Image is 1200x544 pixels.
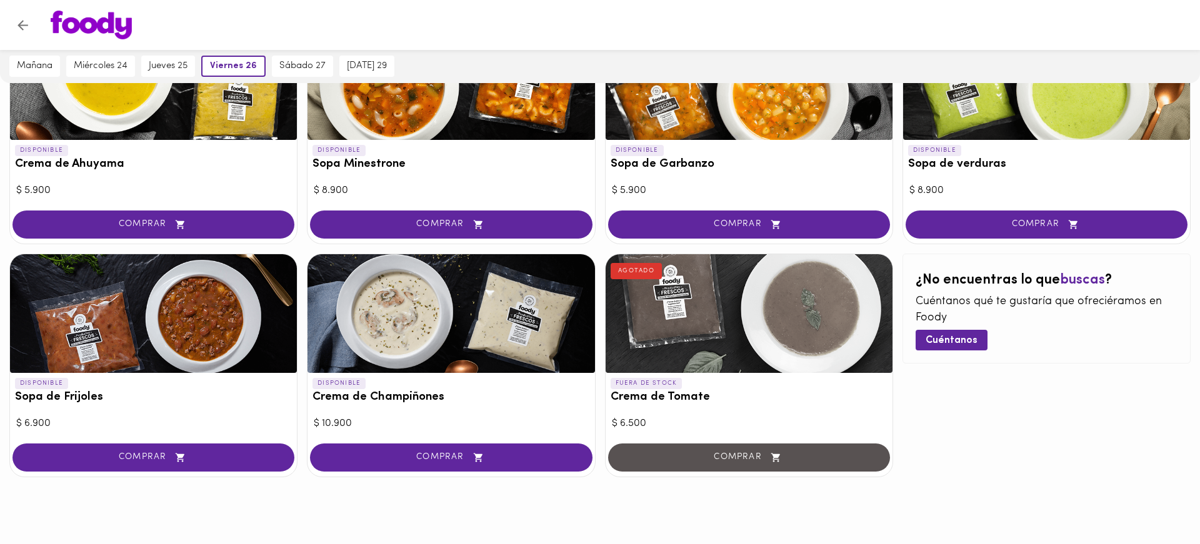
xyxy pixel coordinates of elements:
button: COMPRAR [310,210,592,239]
span: COMPRAR [624,219,874,230]
button: COMPRAR [12,210,294,239]
div: $ 8.900 [314,184,588,198]
button: Volver [7,10,38,41]
span: buscas [1060,273,1105,287]
div: Crema de Champiñones [307,254,594,373]
img: logo.png [51,11,132,39]
h3: Crema de Tomate [611,391,887,404]
div: $ 6.500 [612,417,886,431]
button: jueves 25 [141,56,195,77]
button: COMPRAR [310,443,592,472]
span: Cuéntanos [926,335,977,347]
div: Crema de Tomate [606,254,892,373]
div: $ 8.900 [909,184,1184,198]
button: [DATE] 29 [339,56,394,77]
div: $ 6.900 [16,417,291,431]
h3: Crema de Champiñones [312,391,589,404]
p: DISPONIBLE [312,145,366,156]
div: $ 5.900 [16,184,291,198]
span: jueves 25 [149,61,187,72]
button: miércoles 24 [66,56,135,77]
p: DISPONIBLE [15,378,68,389]
p: DISPONIBLE [312,378,366,389]
span: COMPRAR [921,219,1172,230]
p: DISPONIBLE [908,145,961,156]
span: COMPRAR [326,219,576,230]
div: Sopa de Frijoles [10,254,297,373]
span: COMPRAR [28,452,279,463]
div: $ 5.900 [612,184,886,198]
button: COMPRAR [608,210,890,239]
button: COMPRAR [906,210,1187,239]
span: [DATE] 29 [347,61,387,72]
button: sábado 27 [272,56,333,77]
p: DISPONIBLE [611,145,664,156]
iframe: Messagebird Livechat Widget [1127,472,1187,532]
h2: ¿No encuentras lo que ? [916,273,1177,288]
p: Cuéntanos qué te gustaría que ofreciéramos en Foody [916,294,1177,326]
span: sábado 27 [279,61,326,72]
span: COMPRAR [28,219,279,230]
button: COMPRAR [12,443,294,472]
span: mañana [17,61,52,72]
h3: Sopa de verduras [908,158,1185,171]
div: AGOTADO [611,263,662,279]
p: DISPONIBLE [15,145,68,156]
h3: Sopa Minestrone [312,158,589,171]
span: miércoles 24 [74,61,127,72]
span: COMPRAR [326,452,576,463]
button: viernes 26 [201,56,266,77]
h3: Crema de Ahuyama [15,158,292,171]
span: viernes 26 [210,61,257,72]
p: FUERA DE STOCK [611,378,682,389]
button: mañana [9,56,60,77]
button: Cuéntanos [916,330,987,350]
div: $ 10.900 [314,417,588,431]
h3: Sopa de Garbanzo [611,158,887,171]
h3: Sopa de Frijoles [15,391,292,404]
